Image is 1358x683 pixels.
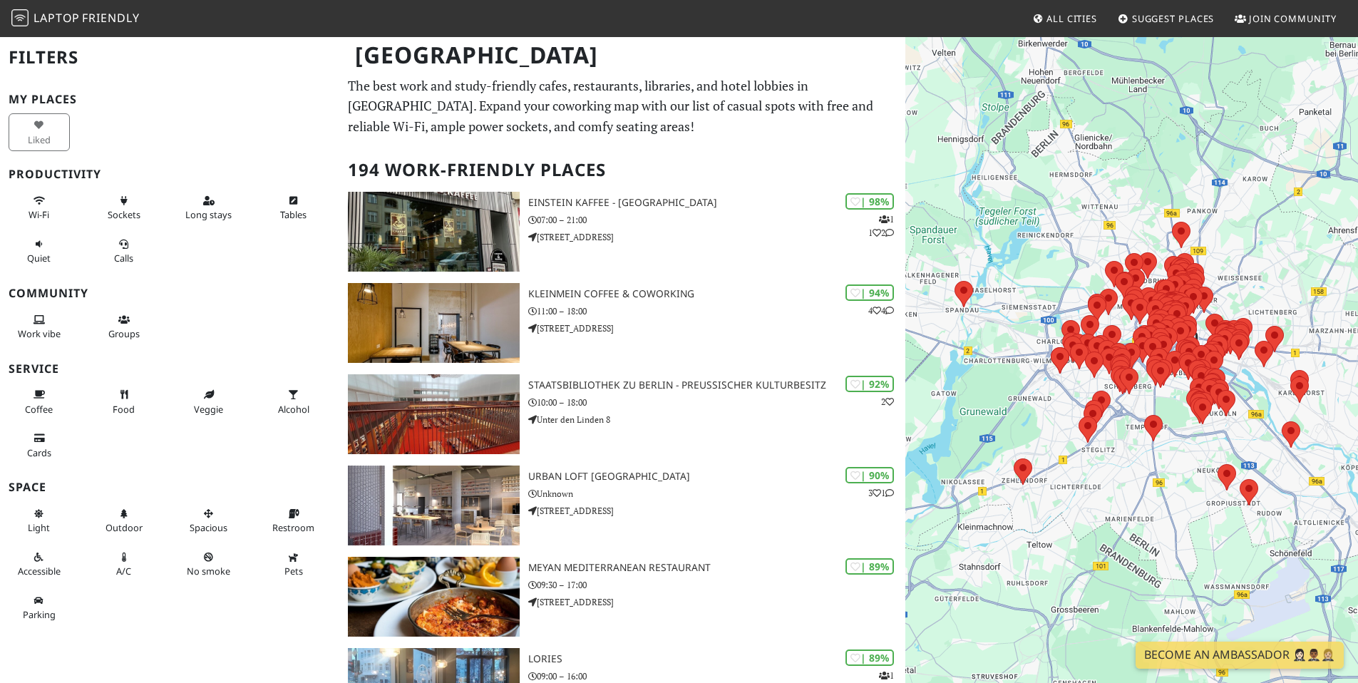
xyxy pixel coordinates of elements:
[280,208,307,221] span: Work-friendly tables
[845,558,894,575] div: | 89%
[845,284,894,301] div: | 94%
[18,565,61,577] span: Accessible
[82,10,139,26] span: Friendly
[185,208,232,221] span: Long stays
[528,487,905,500] p: Unknown
[9,36,331,79] h2: Filters
[9,502,70,540] button: Light
[348,466,520,545] img: URBAN LOFT Berlin
[528,379,905,391] h3: Staatsbibliothek zu Berlin - Preußischer Kulturbesitz
[1112,6,1220,31] a: Suggest Places
[9,308,70,346] button: Work vibe
[1136,642,1344,669] a: Become an Ambassador 🤵🏻‍♀️🤵🏾‍♂️🤵🏼‍♀️
[113,403,135,416] span: Food
[528,578,905,592] p: 09:30 – 17:00
[845,649,894,666] div: | 89%
[348,192,520,272] img: Einstein Kaffee - Charlottenburg
[263,189,324,227] button: Tables
[190,521,227,534] span: Spacious
[93,189,155,227] button: Sockets
[9,189,70,227] button: Wi-Fi
[868,212,894,240] p: 1 1 2
[178,545,240,583] button: No smoke
[845,467,894,483] div: | 90%
[25,403,53,416] span: Coffee
[263,545,324,583] button: Pets
[106,521,143,534] span: Outdoor area
[93,545,155,583] button: A/C
[868,486,894,500] p: 3 1
[93,383,155,421] button: Food
[9,383,70,421] button: Coffee
[1132,12,1215,25] span: Suggest Places
[528,197,905,209] h3: Einstein Kaffee - [GEOGRAPHIC_DATA]
[18,327,61,340] span: People working
[34,10,80,26] span: Laptop
[845,376,894,392] div: | 92%
[528,322,905,335] p: [STREET_ADDRESS]
[178,189,240,227] button: Long stays
[528,653,905,665] h3: Lories
[11,9,29,26] img: LaptopFriendly
[9,589,70,627] button: Parking
[528,396,905,409] p: 10:00 – 18:00
[339,283,905,363] a: KleinMein Coffee & Coworking | 94% 44 KleinMein Coffee & Coworking 11:00 – 18:00 [STREET_ADDRESS]
[194,403,223,416] span: Veggie
[1046,12,1097,25] span: All Cities
[845,193,894,210] div: | 98%
[528,304,905,318] p: 11:00 – 18:00
[528,669,905,683] p: 09:00 – 16:00
[528,595,905,609] p: [STREET_ADDRESS]
[93,232,155,270] button: Calls
[528,230,905,244] p: [STREET_ADDRESS]
[263,502,324,540] button: Restroom
[528,413,905,426] p: Unter den Linden 8
[339,466,905,545] a: URBAN LOFT Berlin | 90% 31 URBAN LOFT [GEOGRAPHIC_DATA] Unknown [STREET_ADDRESS]
[178,383,240,421] button: Veggie
[348,76,897,137] p: The best work and study-friendly cafes, restaurants, libraries, and hotel lobbies in [GEOGRAPHIC_...
[1027,6,1103,31] a: All Cities
[528,471,905,483] h3: URBAN LOFT [GEOGRAPHIC_DATA]
[339,557,905,637] a: Meyan Mediterranean Restaurant | 89% Meyan Mediterranean Restaurant 09:30 – 17:00 [STREET_ADDRESS]
[879,669,894,682] p: 1
[9,168,331,181] h3: Productivity
[23,608,56,621] span: Parking
[528,213,905,227] p: 07:00 – 21:00
[344,36,902,75] h1: [GEOGRAPHIC_DATA]
[27,446,51,459] span: Credit cards
[278,403,309,416] span: Alcohol
[881,395,894,409] p: 2
[348,374,520,454] img: Staatsbibliothek zu Berlin - Preußischer Kulturbesitz
[27,252,51,265] span: Quiet
[11,6,140,31] a: LaptopFriendly LaptopFriendly
[108,208,140,221] span: Power sockets
[93,308,155,346] button: Groups
[1249,12,1337,25] span: Join Community
[108,327,140,340] span: Group tables
[178,502,240,540] button: Spacious
[868,304,894,317] p: 4 4
[339,192,905,272] a: Einstein Kaffee - Charlottenburg | 98% 112 Einstein Kaffee - [GEOGRAPHIC_DATA] 07:00 – 21:00 [STR...
[348,557,520,637] img: Meyan Mediterranean Restaurant
[528,562,905,574] h3: Meyan Mediterranean Restaurant
[272,521,314,534] span: Restroom
[1229,6,1342,31] a: Join Community
[9,362,331,376] h3: Service
[339,374,905,454] a: Staatsbibliothek zu Berlin - Preußischer Kulturbesitz | 92% 2 Staatsbibliothek zu Berlin - Preußi...
[9,426,70,464] button: Cards
[528,288,905,300] h3: KleinMein Coffee & Coworking
[93,502,155,540] button: Outdoor
[284,565,303,577] span: Pet friendly
[9,287,331,300] h3: Community
[28,521,50,534] span: Natural light
[528,504,905,518] p: [STREET_ADDRESS]
[348,148,897,192] h2: 194 Work-Friendly Places
[9,232,70,270] button: Quiet
[9,481,331,494] h3: Space
[9,545,70,583] button: Accessible
[114,252,133,265] span: Video/audio calls
[263,383,324,421] button: Alcohol
[348,283,520,363] img: KleinMein Coffee & Coworking
[187,565,230,577] span: Smoke free
[9,93,331,106] h3: My Places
